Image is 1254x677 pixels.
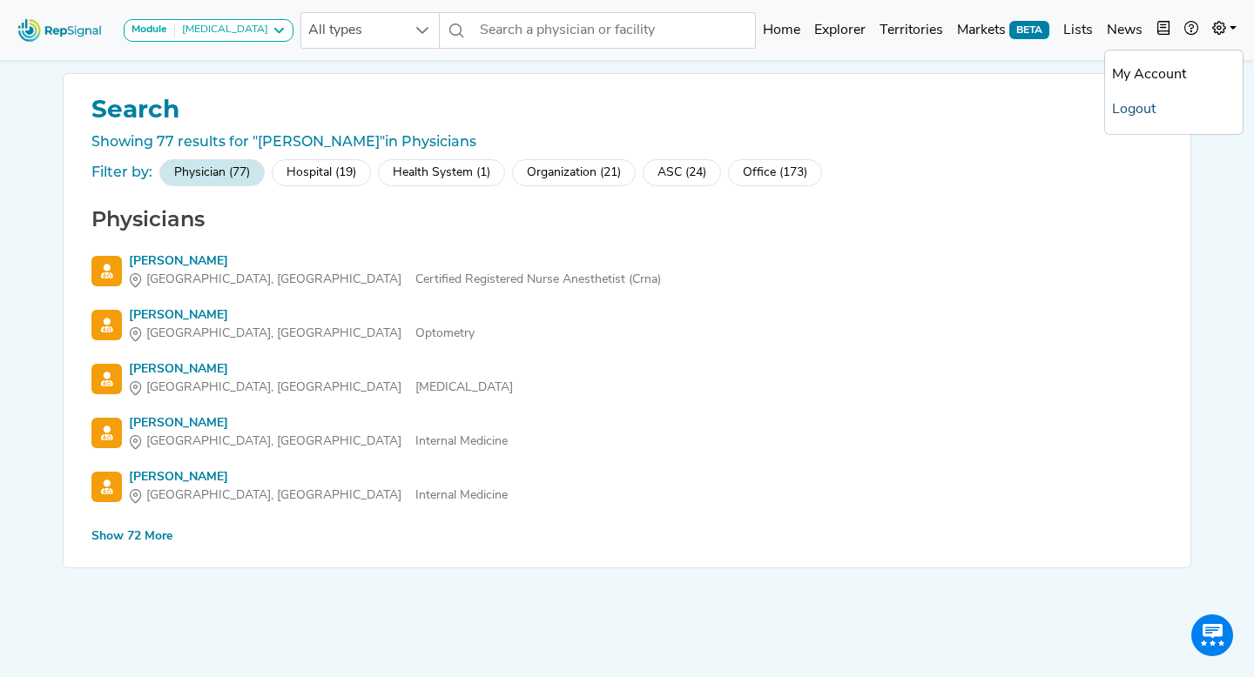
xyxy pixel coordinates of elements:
[129,306,475,325] div: [PERSON_NAME]
[91,162,152,183] div: Filter by:
[129,432,508,451] div: Internal Medicine
[91,468,1163,505] a: [PERSON_NAME][GEOGRAPHIC_DATA], [GEOGRAPHIC_DATA]Internal Medicine
[84,131,1170,152] div: Showing 77 results for "[PERSON_NAME]"
[1056,13,1100,48] a: Lists
[146,379,401,397] span: [GEOGRAPHIC_DATA], [GEOGRAPHIC_DATA]
[756,13,807,48] a: Home
[643,159,721,186] div: ASC (24)
[146,325,401,343] span: [GEOGRAPHIC_DATA], [GEOGRAPHIC_DATA]
[91,418,122,448] img: Physician Search Icon
[159,159,265,186] div: Physician (77)
[512,159,636,186] div: Organization (21)
[91,472,122,502] img: Physician Search Icon
[91,414,1163,451] a: [PERSON_NAME][GEOGRAPHIC_DATA], [GEOGRAPHIC_DATA]Internal Medicine
[131,24,167,35] strong: Module
[473,12,757,49] input: Search a physician or facility
[1100,13,1149,48] a: News
[129,468,508,486] div: [PERSON_NAME]
[378,159,505,186] div: Health System (1)
[1105,57,1243,92] a: My Account
[129,325,475,343] div: Optometry
[272,159,371,186] div: Hospital (19)
[146,271,401,289] span: [GEOGRAPHIC_DATA], [GEOGRAPHIC_DATA]
[129,414,508,432] div: [PERSON_NAME]
[84,95,1170,124] h1: Search
[91,306,1163,343] a: [PERSON_NAME][GEOGRAPHIC_DATA], [GEOGRAPHIC_DATA]Optometry
[728,159,822,186] div: Office (173)
[84,207,1170,232] h2: Physicians
[129,252,661,271] div: [PERSON_NAME]
[129,271,661,289] div: Certified Registered Nurse Anesthetist (Crna)
[1149,13,1177,48] button: Intel Book
[91,252,1163,289] a: [PERSON_NAME][GEOGRAPHIC_DATA], [GEOGRAPHIC_DATA]Certified Registered Nurse Anesthetist (Crna)
[1009,21,1049,38] span: BETA
[385,133,476,150] span: in Physicians
[91,256,122,286] img: Physician Search Icon
[129,379,513,397] div: [MEDICAL_DATA]
[873,13,950,48] a: Territories
[91,527,172,546] div: Show 72 More
[146,432,401,451] span: [GEOGRAPHIC_DATA], [GEOGRAPHIC_DATA]
[91,310,122,340] img: Physician Search Icon
[950,13,1056,48] a: MarketsBETA
[146,486,401,505] span: [GEOGRAPHIC_DATA], [GEOGRAPHIC_DATA]
[129,486,508,505] div: Internal Medicine
[129,360,513,379] div: [PERSON_NAME]
[301,13,406,48] span: All types
[91,364,122,394] img: Physician Search Icon
[124,19,293,42] button: Module[MEDICAL_DATA]
[1105,92,1243,127] a: Logout
[91,360,1163,397] a: [PERSON_NAME][GEOGRAPHIC_DATA], [GEOGRAPHIC_DATA][MEDICAL_DATA]
[807,13,873,48] a: Explorer
[175,23,268,37] div: [MEDICAL_DATA]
